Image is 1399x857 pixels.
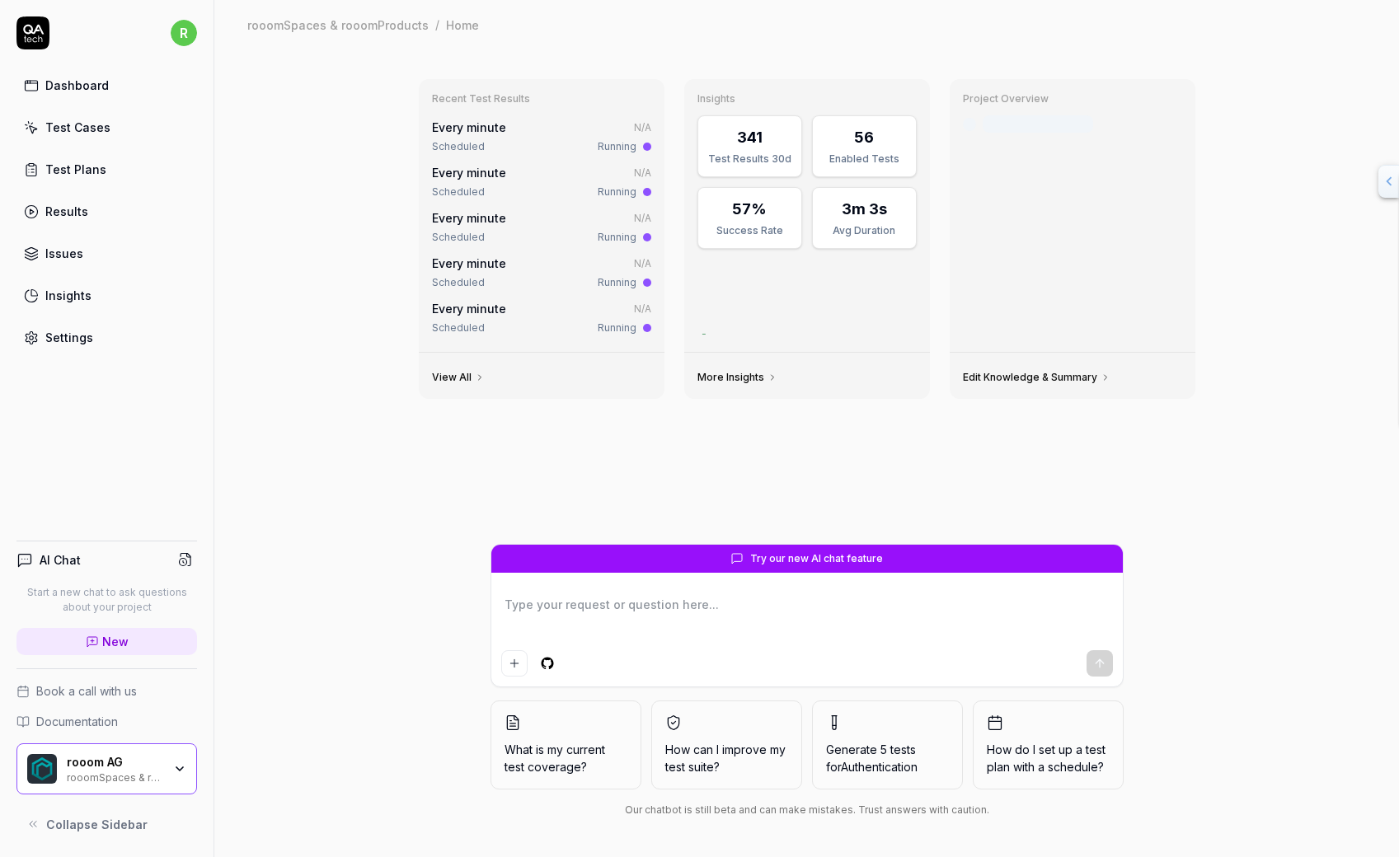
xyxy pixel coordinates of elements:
[432,166,506,180] a: Every minute
[854,126,874,148] div: 56
[432,256,506,270] a: Every minute
[45,287,92,304] div: Insights
[435,16,439,33] div: /
[665,741,788,775] span: How can I improve my test suite?
[429,161,655,203] a: Every minuteN/AScheduledRunning
[45,161,106,178] div: Test Plans
[432,211,506,225] a: Every minute
[823,223,906,238] div: Avg Duration
[697,92,917,105] h3: Insights
[16,628,197,655] a: New
[432,139,485,154] div: Scheduled
[505,741,627,775] span: What is my current test coverage?
[45,119,110,136] div: Test Cases
[842,198,887,220] div: 3m 3s
[432,371,485,384] a: View All
[40,551,81,569] h4: AI Chat
[16,713,197,730] a: Documentation
[598,139,636,154] div: Running
[737,126,763,148] div: 341
[598,230,636,245] div: Running
[429,251,655,293] a: Every minuteN/AScheduledRunning
[429,115,655,157] a: Every minuteN/AScheduledRunning
[36,713,118,730] span: Documentation
[432,92,651,105] h3: Recent Test Results
[16,111,197,143] a: Test Cases
[697,371,777,384] a: More Insights
[67,770,162,783] div: rooomSpaces & rooomProducts
[826,742,918,774] span: Generate 5 tests for Authentication
[987,741,1110,775] span: How do I set up a test plan with a schedule?
[16,743,197,794] button: rooom AG Logorooom AGrooomSpaces & rooomProducts
[171,16,197,49] button: r
[634,166,651,179] span: N/A
[634,212,651,224] span: N/A
[171,20,197,46] span: r
[432,230,485,245] div: Scheduled
[598,321,636,335] div: Running
[16,195,197,227] a: Results
[598,185,636,199] div: Running
[16,69,197,101] a: Dashboard
[634,257,651,269] span: N/A
[432,302,506,316] a: Every minute
[247,16,429,33] div: rooomSpaces & rooomProducts
[973,700,1124,789] button: How do I set up a test plan with a schedule?
[432,120,506,134] a: Every minute
[634,121,651,133] span: N/A
[16,279,197,311] a: Insights
[708,152,791,166] div: Test Results 30d
[432,185,485,199] div: Scheduled
[16,237,197,269] a: Issues
[102,633,129,650] span: New
[67,755,162,770] div: rooom AG
[16,153,197,185] a: Test Plans
[708,223,791,238] div: Success Rate
[27,754,57,784] img: rooom AG Logo
[501,650,528,677] button: Add attachment
[16,321,197,354] a: Settings
[45,245,83,262] div: Issues
[432,321,485,335] div: Scheduled
[823,152,906,166] div: Enabled Tests
[429,206,655,248] a: Every minuteN/AScheduledRunning
[429,297,655,339] a: Every minuteN/AScheduledRunning
[432,275,485,290] div: Scheduled
[16,585,197,615] p: Start a new chat to ask questions about your project
[491,700,641,789] button: What is my current test coverage?
[651,700,802,789] button: How can I improve my test suite?
[732,198,767,220] div: 57%
[750,551,883,566] span: Try our new AI chat feature
[45,203,88,220] div: Results
[634,302,651,315] span: N/A
[983,115,1093,133] div: Last crawled [DATE]
[45,77,109,94] div: Dashboard
[16,808,197,841] button: Collapse Sidebar
[16,682,197,700] a: Book a call with us
[812,700,963,789] button: Generate 5 tests forAuthentication
[36,682,137,700] span: Book a call with us
[598,275,636,290] div: Running
[46,816,148,833] span: Collapse Sidebar
[491,803,1124,817] div: Our chatbot is still beta and can make mistakes. Trust answers with caution.
[446,16,479,33] div: Home
[963,371,1110,384] a: Edit Knowledge & Summary
[963,92,1182,105] h3: Project Overview
[45,329,93,346] div: Settings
